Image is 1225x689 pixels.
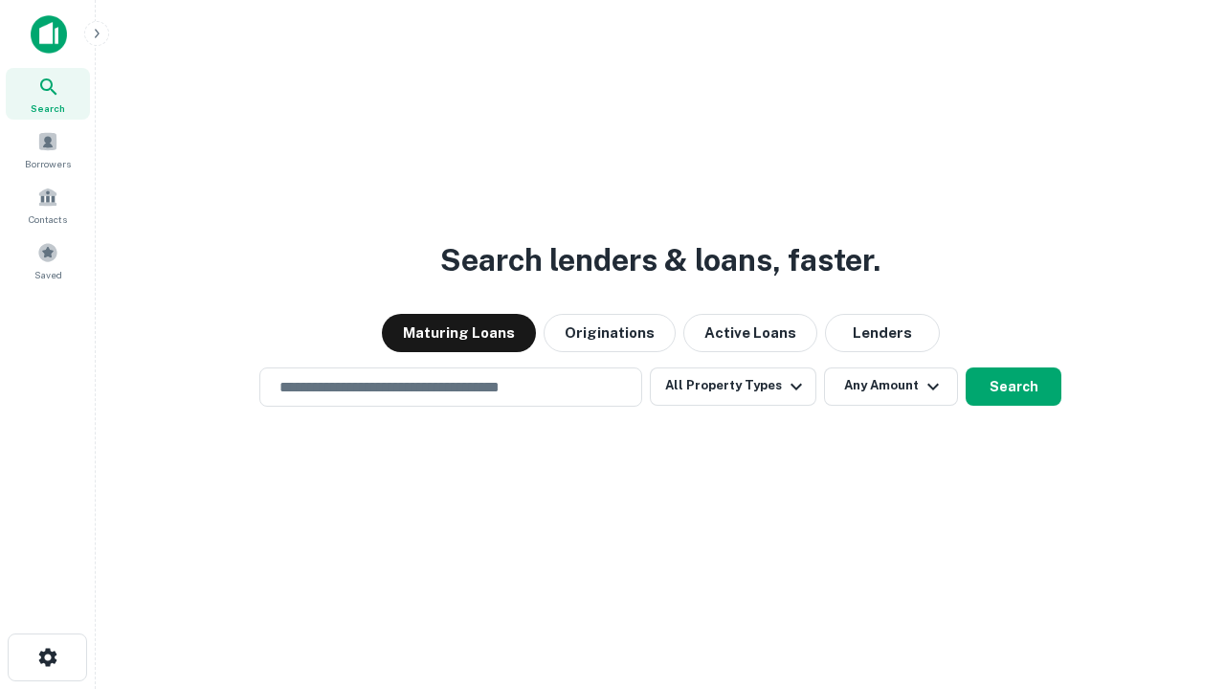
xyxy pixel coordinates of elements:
[440,237,880,283] h3: Search lenders & loans, faster.
[31,100,65,116] span: Search
[382,314,536,352] button: Maturing Loans
[34,267,62,282] span: Saved
[25,156,71,171] span: Borrowers
[6,68,90,120] a: Search
[825,314,940,352] button: Lenders
[966,367,1061,406] button: Search
[31,15,67,54] img: capitalize-icon.png
[1129,475,1225,567] iframe: Chat Widget
[6,179,90,231] a: Contacts
[6,123,90,175] a: Borrowers
[683,314,817,352] button: Active Loans
[824,367,958,406] button: Any Amount
[29,211,67,227] span: Contacts
[6,234,90,286] a: Saved
[544,314,676,352] button: Originations
[650,367,816,406] button: All Property Types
